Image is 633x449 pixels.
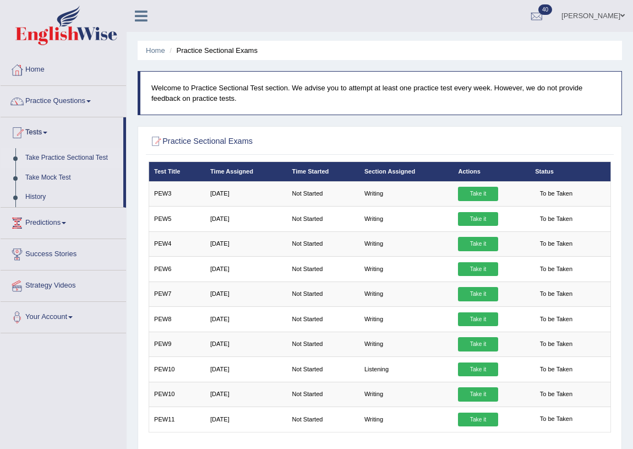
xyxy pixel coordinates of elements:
td: [DATE] [205,332,287,356]
a: Take it [458,387,498,402]
a: Take Mock Test [20,168,123,188]
a: Take it [458,237,498,251]
td: Not Started [287,307,359,332]
a: Practice Questions [1,86,126,113]
td: Writing [359,282,454,306]
td: Writing [359,257,454,282]
td: [DATE] [205,407,287,432]
th: Time Started [287,162,359,181]
span: To be Taken [535,337,577,351]
td: [DATE] [205,207,287,231]
a: Take it [458,312,498,327]
span: To be Taken [535,287,577,301]
td: [DATE] [205,357,287,382]
span: To be Taken [535,262,577,277]
a: Take it [458,413,498,427]
a: Your Account [1,302,126,329]
span: To be Taken [535,363,577,377]
td: Not Started [287,282,359,306]
td: Not Started [287,207,359,231]
a: Strategy Videos [1,271,126,298]
span: To be Taken [535,413,577,427]
td: Not Started [287,382,359,407]
a: Take it [458,337,498,351]
td: PEW3 [149,181,205,206]
span: To be Taken [535,387,577,402]
td: [DATE] [205,307,287,332]
th: Actions [453,162,530,181]
td: Writing [359,207,454,231]
a: Success Stories [1,239,126,267]
span: To be Taken [535,312,577,327]
td: Not Started [287,357,359,382]
li: Practice Sectional Exams [167,45,258,56]
a: Home [1,55,126,82]
a: Take it [458,212,498,226]
td: PEW5 [149,207,205,231]
td: Not Started [287,332,359,356]
td: Writing [359,181,454,206]
td: PEW9 [149,332,205,356]
td: Not Started [287,407,359,432]
a: Take Practice Sectional Test [20,148,123,168]
td: Not Started [287,257,359,282]
td: Writing [359,307,454,332]
a: Take it [458,187,498,201]
td: PEW11 [149,407,205,432]
td: PEW10 [149,382,205,407]
td: PEW7 [149,282,205,306]
a: Take it [458,287,498,301]
td: Writing [359,332,454,356]
td: Not Started [287,231,359,256]
a: Home [146,46,165,55]
a: Take it [458,363,498,377]
a: Predictions [1,208,126,235]
td: [DATE] [205,181,287,206]
td: Writing [359,382,454,407]
th: Section Assigned [359,162,454,181]
td: [DATE] [205,257,287,282]
span: 40 [538,4,552,15]
span: To be Taken [535,187,577,201]
td: [DATE] [205,282,287,306]
td: Not Started [287,181,359,206]
a: Take it [458,262,498,277]
span: To be Taken [535,212,577,226]
td: PEW6 [149,257,205,282]
span: To be Taken [535,237,577,251]
h2: Practice Sectional Exams [149,134,435,149]
th: Time Assigned [205,162,287,181]
th: Test Title [149,162,205,181]
td: PEW4 [149,231,205,256]
td: [DATE] [205,382,287,407]
td: PEW8 [149,307,205,332]
p: Welcome to Practice Sectional Test section. We advise you to attempt at least one practice test e... [151,83,610,104]
th: Status [530,162,611,181]
td: PEW10 [149,357,205,382]
td: Writing [359,231,454,256]
a: History [20,187,123,207]
td: Listening [359,357,454,382]
a: Tests [1,117,123,145]
td: Writing [359,407,454,432]
td: [DATE] [205,231,287,256]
